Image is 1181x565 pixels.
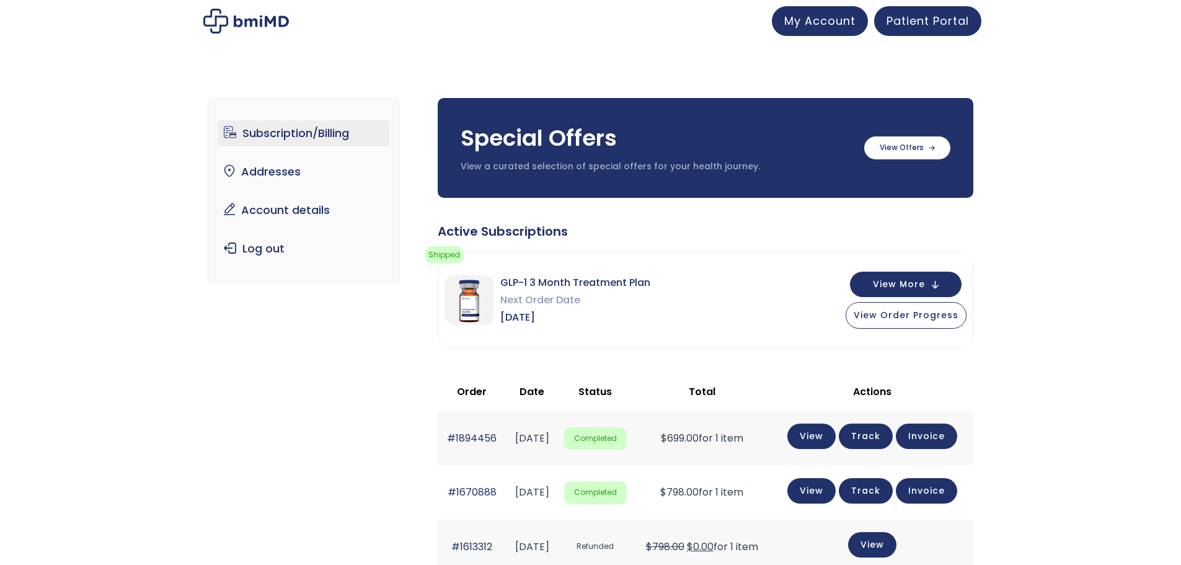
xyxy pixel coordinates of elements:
a: Account details [218,197,389,223]
img: My account [203,9,289,33]
button: View Order Progress [846,302,966,329]
span: 699.00 [661,431,699,445]
span: Completed [564,427,627,450]
button: View More [850,272,962,297]
span: Next Order Date [500,291,650,309]
span: [DATE] [500,309,650,326]
a: #1670888 [448,485,497,499]
a: Patient Portal [874,6,981,36]
time: [DATE] [515,540,549,554]
span: 0.00 [687,540,714,554]
span: 798.00 [660,485,699,499]
span: GLP-1 3 Month Treatment Plan [500,274,650,291]
a: Subscription/Billing [218,120,389,146]
span: My Account [784,13,856,29]
a: Log out [218,236,389,262]
nav: Account pages [208,98,399,284]
span: Refunded [564,535,627,558]
a: View [848,532,896,558]
a: #1894456 [447,431,497,445]
a: Track [839,478,893,504]
td: for 1 item [633,466,771,520]
span: View More [873,280,925,288]
span: Shipped [425,246,463,264]
a: My Account [772,6,868,36]
span: Completed [564,481,627,504]
span: $ [687,540,693,554]
del: $798.00 [646,540,684,554]
span: Status [578,385,612,399]
div: Active Subscriptions [438,223,973,240]
a: #1613312 [451,540,492,554]
a: Invoice [896,478,957,504]
span: Actions [853,385,891,399]
img: GLP-1 3 Month Treatment Plan [445,275,494,325]
a: Addresses [218,159,389,185]
span: $ [661,431,667,445]
span: $ [660,485,666,499]
a: View [787,478,836,504]
p: View a curated selection of special offers for your health journey. [461,161,852,173]
td: for 1 item [633,411,771,465]
time: [DATE] [515,485,549,499]
span: Patient Portal [887,13,969,29]
a: Invoice [896,424,957,449]
a: Track [839,424,893,449]
span: View Order Progress [854,309,958,321]
span: Order [457,385,487,399]
a: View [787,424,836,449]
span: Total [689,385,715,399]
time: [DATE] [515,431,549,445]
span: Date [520,385,544,399]
h3: Special Offers [461,123,852,154]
